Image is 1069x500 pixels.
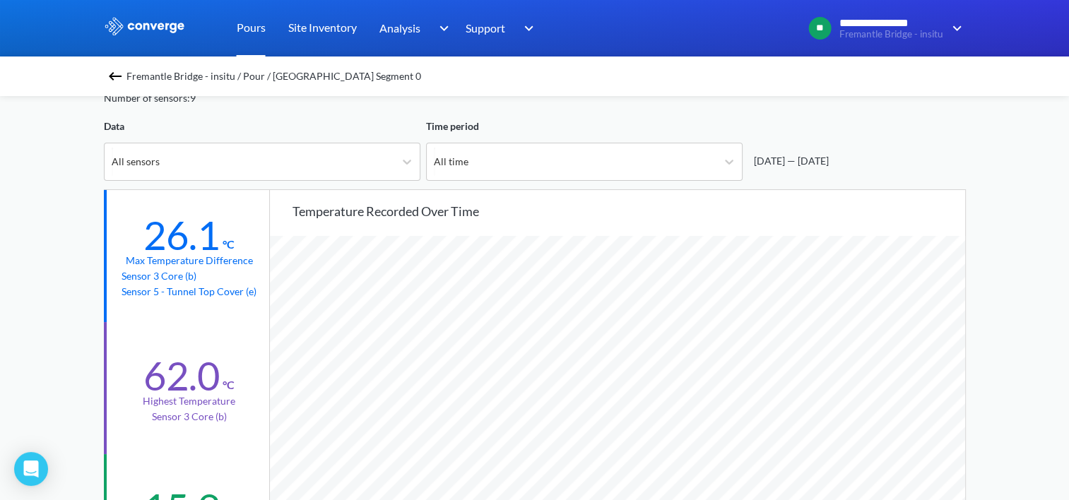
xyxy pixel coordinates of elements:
p: Sensor 3 Core (b) [152,409,227,424]
div: Open Intercom Messenger [14,452,48,486]
div: Max temperature difference [126,253,253,268]
span: Fremantle Bridge - insitu [839,29,943,40]
div: [DATE] — [DATE] [748,153,829,169]
img: backspace.svg [107,68,124,85]
p: Sensor 3 Core (b) [122,268,256,284]
div: 62.0 [143,352,220,400]
div: 26.1 [143,211,220,259]
div: Number of sensors: 9 [104,90,196,106]
img: downArrow.svg [430,20,452,37]
span: Analysis [379,19,420,37]
span: Fremantle Bridge - insitu / Pour / [GEOGRAPHIC_DATA] Segment 0 [126,66,421,86]
div: All time [434,154,468,169]
div: All sensors [112,154,160,169]
img: logo_ewhite.svg [104,17,186,35]
img: downArrow.svg [515,20,538,37]
img: downArrow.svg [943,20,966,37]
div: Data [104,119,420,134]
p: Sensor 5 - Tunnel Top Cover (e) [122,284,256,299]
div: Temperature recorded over time [293,201,965,221]
div: Time period [426,119,743,134]
span: Support [466,19,505,37]
div: Highest temperature [143,393,235,409]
